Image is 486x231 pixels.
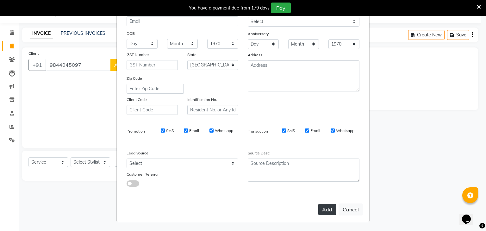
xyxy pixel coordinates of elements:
[127,105,178,115] input: Client Code
[187,97,217,103] label: Identification No.
[189,5,270,11] div: You have a payment due from 179 days
[127,172,159,177] label: Customer Referral
[215,128,233,134] label: Whatsapp
[339,203,363,215] button: Cancel
[248,31,269,37] label: Anniversary
[127,60,178,70] input: GST Number
[318,204,336,215] button: Add
[127,52,149,58] label: GST Number
[127,76,142,81] label: Zip Code
[459,206,480,225] iframe: chat widget
[271,3,291,13] button: Pay
[248,52,262,58] label: Address
[248,150,270,156] label: Source Desc
[310,128,320,134] label: Email
[127,31,135,36] label: DOB
[127,97,147,103] label: Client Code
[127,128,145,134] label: Promotion
[166,128,174,134] label: SMS
[187,52,196,58] label: State
[287,128,295,134] label: SMS
[127,150,148,156] label: Lead Source
[187,105,239,115] input: Resident No. or Any Id
[336,128,354,134] label: Whatsapp
[127,16,238,26] input: Email
[248,128,268,134] label: Transaction
[127,84,184,94] input: Enter Zip Code
[189,128,199,134] label: Email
